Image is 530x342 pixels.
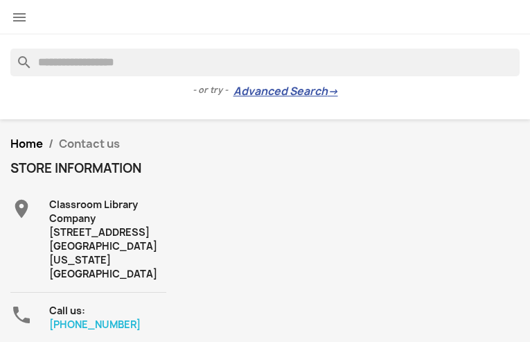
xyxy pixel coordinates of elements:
i:  [10,198,33,220]
a: Home [10,136,43,151]
input: Search [10,49,520,76]
a: [PHONE_NUMBER] [49,318,141,331]
span: Contact us [59,136,120,151]
h4: Store information [10,162,166,176]
i:  [10,304,33,326]
i:  [11,9,28,26]
span: → [328,85,338,99]
div: Call us: [49,304,166,332]
i: search [10,49,27,65]
a: Advanced Search→ [233,85,338,99]
span: - or try - [193,83,233,97]
div: Classroom Library Company [STREET_ADDRESS] [GEOGRAPHIC_DATA][US_STATE] [GEOGRAPHIC_DATA] [49,198,166,281]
